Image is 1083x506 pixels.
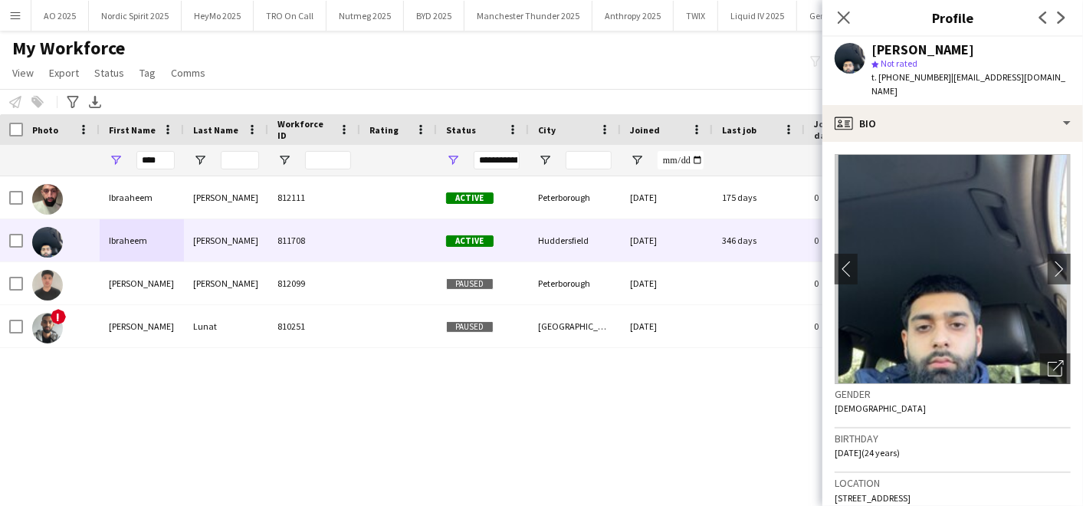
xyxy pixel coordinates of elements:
span: Comms [171,66,205,80]
span: Export [49,66,79,80]
input: First Name Filter Input [136,151,175,169]
span: ! [51,309,66,324]
div: [DATE] [621,305,713,347]
div: Ibraheem [100,219,184,261]
span: City [538,124,556,136]
div: 0 [805,305,904,347]
a: Comms [165,63,212,83]
div: Peterborough [529,176,621,219]
div: [DATE] [621,219,713,261]
h3: Location [835,476,1071,490]
button: BYD 2025 [404,1,464,31]
span: Active [446,235,494,247]
input: City Filter Input [566,151,612,169]
button: Liquid IV 2025 [718,1,797,31]
h3: Profile [822,8,1083,28]
div: 812111 [268,176,360,219]
div: [PERSON_NAME] [871,43,974,57]
span: First Name [109,124,156,136]
a: Status [88,63,130,83]
span: Status [446,124,476,136]
button: Open Filter Menu [446,153,460,167]
div: Peterborough [529,262,621,304]
button: Nordic Spirit 2025 [89,1,182,31]
span: View [12,66,34,80]
span: [DEMOGRAPHIC_DATA] [835,402,926,414]
span: Last Name [193,124,238,136]
button: Open Filter Menu [538,153,552,167]
span: Workforce ID [277,118,333,141]
span: Active [446,192,494,204]
div: 812099 [268,262,360,304]
h3: Birthday [835,432,1071,445]
span: Tag [139,66,156,80]
span: Last job [722,124,756,136]
div: 810251 [268,305,360,347]
div: Bio [822,105,1083,142]
span: | [EMAIL_ADDRESS][DOMAIN_NAME] [871,71,1065,97]
div: [DATE] [621,262,713,304]
input: Joined Filter Input [658,151,704,169]
div: Ibraaheem [100,176,184,219]
app-action-btn: Export XLSX [86,93,104,111]
span: [DATE] (24 years) [835,447,900,458]
button: Open Filter Menu [193,153,207,167]
span: t. [PHONE_NUMBER] [871,71,951,83]
span: Paused [446,278,494,290]
div: 0 [805,176,904,219]
div: Lunat [184,305,268,347]
span: Jobs (last 90 days) [814,118,877,141]
button: Genesis 2025 [797,1,873,31]
app-action-btn: Advanced filters [64,93,82,111]
div: [PERSON_NAME] [184,262,268,304]
button: Nutmeg 2025 [327,1,404,31]
span: Not rated [881,58,917,69]
span: [STREET_ADDRESS] [835,492,911,504]
div: [PERSON_NAME] [184,176,268,219]
a: Export [43,63,85,83]
h3: Gender [835,387,1071,401]
img: Ibraaheem Tanveer [32,184,63,215]
span: Joined [630,124,660,136]
button: Open Filter Menu [277,153,291,167]
a: Tag [133,63,162,83]
div: 346 days [713,219,805,261]
img: Ibraheem Shafiq [32,227,63,258]
button: Open Filter Menu [630,153,644,167]
span: Photo [32,124,58,136]
span: My Workforce [12,37,125,60]
span: Paused [446,321,494,333]
div: Huddersfield [529,219,621,261]
div: [PERSON_NAME] [100,305,184,347]
input: Last Name Filter Input [221,151,259,169]
img: Ibrahim Iltaf [32,270,63,301]
span: Rating [369,124,399,136]
div: [PERSON_NAME] [184,219,268,261]
img: Ibrahim Lunat [32,313,63,343]
button: TWIX [674,1,718,31]
button: HeyMo 2025 [182,1,254,31]
div: 0 [805,262,904,304]
button: TRO On Call [254,1,327,31]
div: 175 days [713,176,805,219]
a: View [6,63,40,83]
span: Status [94,66,124,80]
button: Anthropy 2025 [592,1,674,31]
button: Open Filter Menu [109,153,123,167]
div: [GEOGRAPHIC_DATA] [529,305,621,347]
button: AO 2025 [31,1,89,31]
div: [PERSON_NAME] [100,262,184,304]
div: 0 [805,219,904,261]
div: 811708 [268,219,360,261]
button: Manchester Thunder 2025 [464,1,592,31]
img: Crew avatar or photo [835,154,1071,384]
input: Workforce ID Filter Input [305,151,351,169]
div: Open photos pop-in [1040,353,1071,384]
div: [DATE] [621,176,713,219]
